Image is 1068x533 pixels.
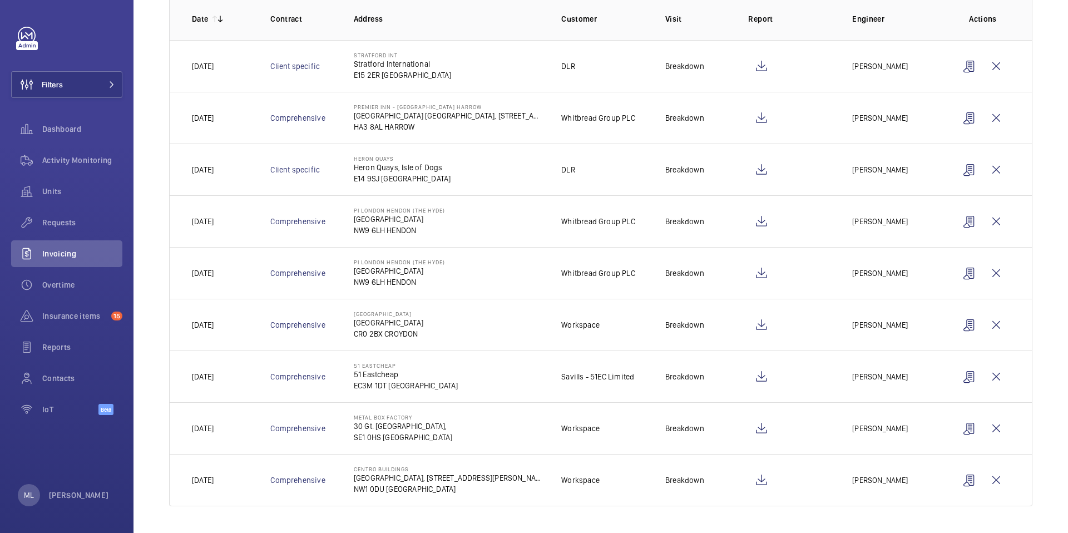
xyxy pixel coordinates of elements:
p: 30 Gt. [GEOGRAPHIC_DATA], [354,421,453,432]
p: Breakdown [665,216,704,227]
p: DLR [561,164,575,175]
p: Breakdown [665,371,704,382]
p: SE1 0HS [GEOGRAPHIC_DATA] [354,432,453,443]
p: [DATE] [192,475,214,486]
p: Premier Inn - [GEOGRAPHIC_DATA] Harrow [354,103,544,110]
p: NW1 0DU [GEOGRAPHIC_DATA] [354,483,544,495]
p: Whitbread Group PLC [561,112,635,124]
p: [DATE] [192,423,214,434]
span: 15 [111,312,122,320]
p: E15 2ER [GEOGRAPHIC_DATA] [354,70,452,81]
a: Comprehensive [270,476,325,485]
p: Workspace [561,319,600,330]
a: Client specific [270,62,320,71]
p: [GEOGRAPHIC_DATA] [354,265,445,277]
p: Engineer [852,13,938,24]
p: Stratford International [354,58,452,70]
span: Units [42,186,122,197]
p: 51 Eastcheap [354,369,458,380]
p: Heron Quays, Isle of Dogs [354,162,451,173]
p: Address [354,13,544,24]
span: Invoicing [42,248,122,259]
p: [PERSON_NAME] [852,164,908,175]
span: Contacts [42,373,122,384]
a: Comprehensive [270,217,325,226]
p: [PERSON_NAME] [852,61,908,72]
p: HA3 8AL HARROW [354,121,544,132]
button: Filters [11,71,122,98]
p: Report [748,13,834,24]
p: [PERSON_NAME] [852,423,908,434]
p: Whitbread Group PLC [561,216,635,227]
p: NW9 6LH HENDON [354,225,445,236]
p: [PERSON_NAME] [852,475,908,486]
p: [PERSON_NAME] [49,490,109,501]
p: [PERSON_NAME] [852,112,908,124]
p: [DATE] [192,371,214,382]
p: Breakdown [665,423,704,434]
span: Activity Monitoring [42,155,122,166]
a: Comprehensive [270,269,325,278]
p: [PERSON_NAME] [852,319,908,330]
p: Breakdown [665,475,704,486]
p: Workspace [561,423,600,434]
span: Requests [42,217,122,228]
p: Heron Quays [354,155,451,162]
a: Comprehensive [270,113,325,122]
p: Stratford int [354,52,452,58]
p: CR0 2BX CROYDON [354,328,423,339]
span: Reports [42,342,122,353]
p: [DATE] [192,61,214,72]
span: Dashboard [42,124,122,135]
span: Insurance items [42,310,107,322]
p: [PERSON_NAME] [852,371,908,382]
p: Breakdown [665,319,704,330]
span: Filters [42,79,63,90]
p: [PERSON_NAME] [852,216,908,227]
span: Beta [98,404,113,415]
p: DLR [561,61,575,72]
p: Whitbread Group PLC [561,268,635,279]
p: Breakdown [665,164,704,175]
p: Visit [665,13,730,24]
p: [PERSON_NAME] [852,268,908,279]
p: Workspace [561,475,600,486]
p: Savills - 51EC Limited [561,371,634,382]
a: Client specific [270,165,320,174]
p: ML [24,490,34,501]
p: PI London Hendon (The Hyde) [354,207,445,214]
span: IoT [42,404,98,415]
p: PI London Hendon (The Hyde) [354,259,445,265]
p: Centro Buildings [354,466,544,472]
p: Customer [561,13,647,24]
p: [GEOGRAPHIC_DATA], [STREET_ADDRESS][PERSON_NAME] [354,472,544,483]
p: Breakdown [665,268,704,279]
p: [DATE] [192,112,214,124]
p: E14 9SJ [GEOGRAPHIC_DATA] [354,173,451,184]
p: [DATE] [192,319,214,330]
p: [DATE] [192,216,214,227]
p: Actions [956,13,1010,24]
a: Comprehensive [270,372,325,381]
p: Contract [270,13,335,24]
p: [GEOGRAPHIC_DATA] [354,317,423,328]
p: Breakdown [665,112,704,124]
p: Date [192,13,208,24]
p: [DATE] [192,164,214,175]
p: EC3M 1DT [GEOGRAPHIC_DATA] [354,380,458,391]
p: 51 Eastcheap [354,362,458,369]
a: Comprehensive [270,424,325,433]
p: [GEOGRAPHIC_DATA] [354,310,423,317]
p: [GEOGRAPHIC_DATA] [354,214,445,225]
p: Breakdown [665,61,704,72]
a: Comprehensive [270,320,325,329]
p: [DATE] [192,268,214,279]
p: NW9 6LH HENDON [354,277,445,288]
p: [GEOGRAPHIC_DATA] [GEOGRAPHIC_DATA], [STREET_ADDRESS] [354,110,544,121]
p: Metal Box Factory [354,414,453,421]
span: Overtime [42,279,122,290]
